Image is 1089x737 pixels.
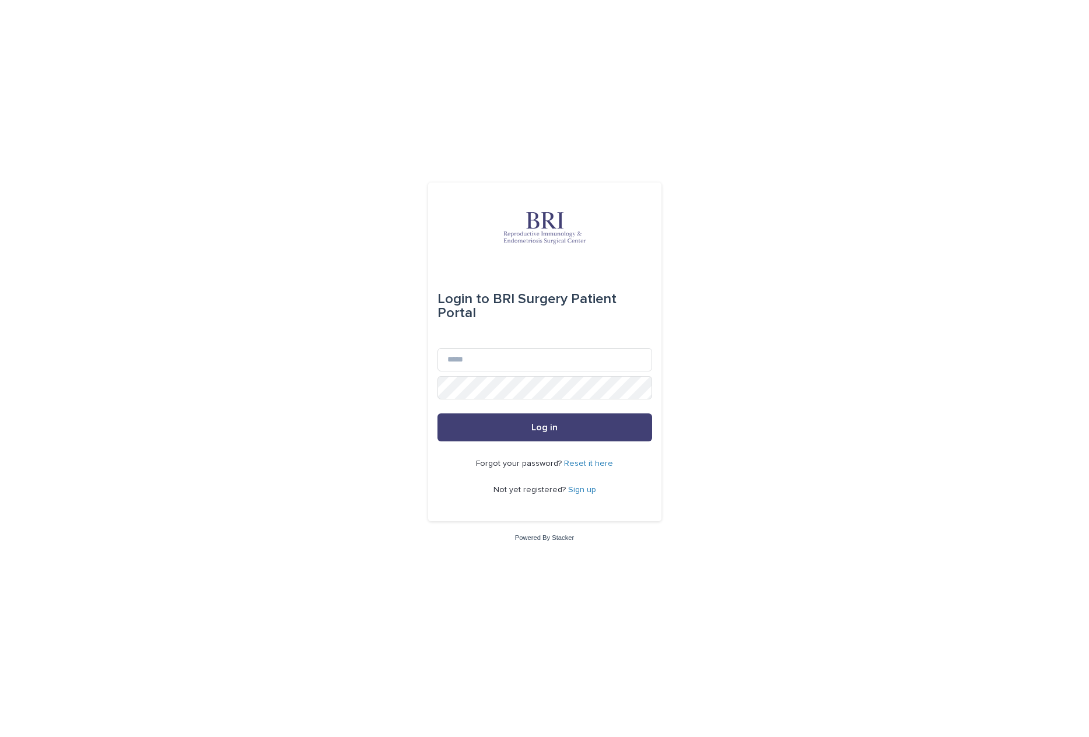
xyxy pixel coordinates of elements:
span: Login to [437,292,489,306]
a: Reset it here [564,459,613,468]
span: Not yet registered? [493,486,568,494]
button: Log in [437,413,652,441]
img: oRmERfgFTTevZZKagoCM [475,210,615,245]
div: BRI Surgery Patient Portal [437,283,652,329]
a: Sign up [568,486,596,494]
a: Powered By Stacker [515,534,574,541]
span: Forgot your password? [476,459,564,468]
span: Log in [531,423,558,432]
